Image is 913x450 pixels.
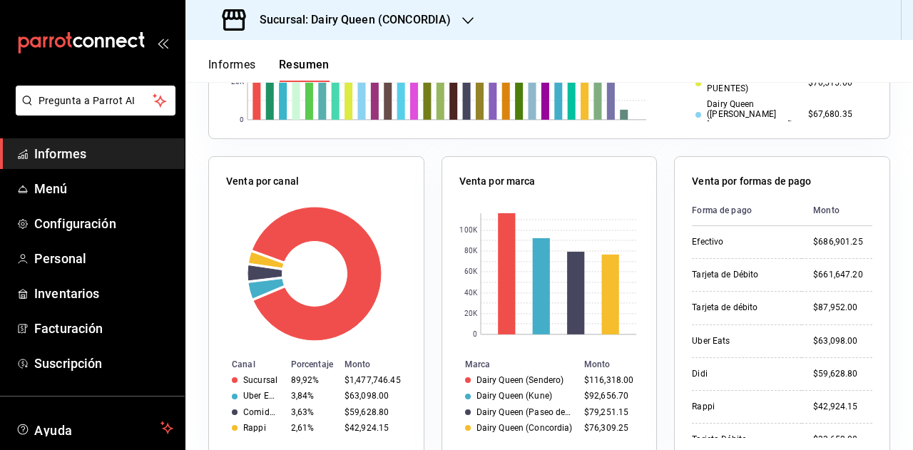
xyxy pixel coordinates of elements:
[473,330,477,338] text: 0
[208,58,256,71] font: Informes
[464,310,477,317] text: 20K
[226,175,299,187] font: Venta por canal
[243,407,292,417] font: Comida DiDi
[584,407,628,417] font: $79,251.15
[813,270,862,280] font: $661,647.20
[34,146,86,161] font: Informes
[345,391,389,401] font: $63,098.00
[813,369,857,379] font: $59,628.80
[813,402,857,411] font: $42,924.15
[34,181,68,196] font: Menú
[260,13,451,26] font: Sucursal: Dairy Queen (CONCORDIA)
[707,73,775,93] font: Dairy Queen (LAS PUENTES)
[464,267,477,275] text: 60K
[291,375,320,385] font: 89,92%
[476,407,652,417] font: Dairy Queen (Paseo de Los Leones Cumbres)
[692,302,758,312] font: Tarjeta de débito
[707,99,793,130] font: Dairy Queen ([PERSON_NAME][GEOGRAPHIC_DATA])
[459,175,536,187] font: Venta por marca
[345,423,389,433] font: $42,924.15
[34,251,86,266] font: Personal
[291,423,315,433] font: 2,61%
[243,375,277,385] font: Sucursal
[279,58,330,71] font: Resumen
[692,175,811,187] font: Venta por formas de pago
[692,336,730,346] font: Uber Eats
[34,286,99,301] font: Inventarios
[465,359,491,369] font: Marca
[157,37,168,48] button: abrir_cajón_menú
[34,423,73,438] font: Ayuda
[464,289,477,297] text: 40K
[476,423,573,433] font: Dairy Queen (Concordia)
[291,391,315,401] font: 3,84%
[345,359,371,369] font: Monto
[813,237,862,247] font: $686,901.25
[232,359,255,369] font: Canal
[813,434,857,444] font: $33,652.00
[459,226,477,234] text: 100K
[208,57,330,82] div: pestañas de navegación
[692,205,752,215] font: Forma de pago
[584,359,611,369] font: Monto
[243,423,266,433] font: Rappi
[692,402,715,411] font: Rappi
[813,336,857,346] font: $63,098.00
[345,375,401,385] font: $1,477,746.45
[584,391,628,401] font: $92,656.70
[584,375,633,385] font: $116,318.00
[10,103,175,118] a: Pregunta a Parrot AI
[34,216,116,231] font: Configuración
[240,116,244,123] text: 0
[813,205,840,215] font: Monto
[476,391,552,401] font: Dairy Queen (Kune)
[692,237,723,247] font: Efectivo
[291,359,333,369] font: Porcentaje
[808,78,852,88] font: $70,515.00
[34,356,102,371] font: Suscripción
[476,375,564,385] font: Dairy Queen (Sendero)
[584,423,628,433] font: $76,309.25
[808,109,852,119] font: $67,680.35
[34,321,103,336] font: Facturación
[464,247,477,255] text: 80K
[692,270,758,280] font: Tarjeta de Débito
[692,434,747,444] font: Tarjeta Débito
[345,407,389,417] font: $59,628.80
[692,369,708,379] font: Didi
[16,86,175,116] button: Pregunta a Parrot AI
[243,391,281,401] font: Uber Eats
[39,95,136,106] font: Pregunta a Parrot AI
[291,407,315,417] font: 3,63%
[813,302,857,312] font: $87,952.00
[231,78,245,86] text: 20K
